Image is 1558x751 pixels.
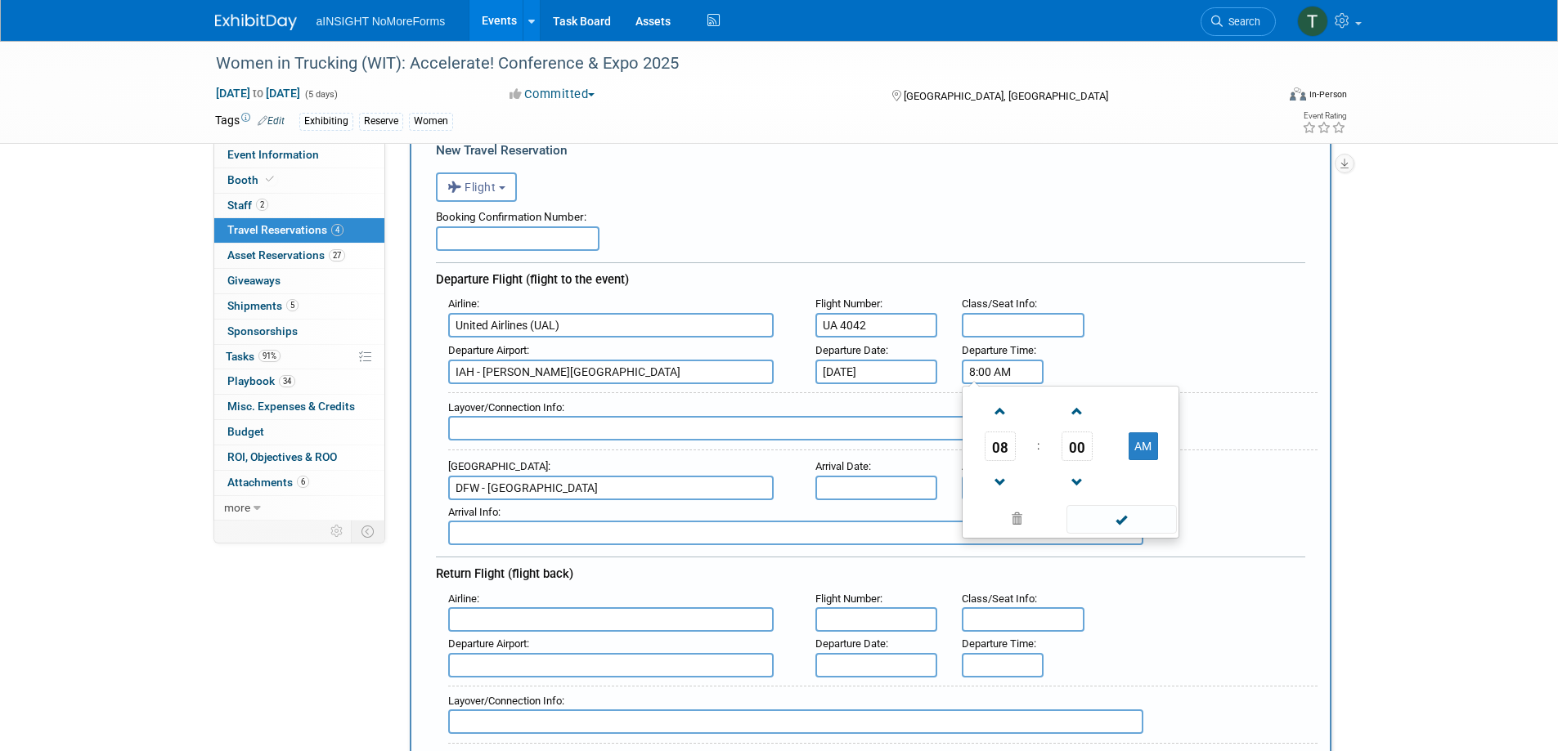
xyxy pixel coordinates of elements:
div: Women in Trucking (WIT): Accelerate! Conference & Expo 2025 [210,49,1251,78]
span: 5 [286,299,299,311]
span: Airline [448,592,477,605]
a: Travel Reservations4 [214,218,384,243]
span: 27 [329,249,345,262]
a: Event Information [214,143,384,168]
a: Budget [214,420,384,445]
div: New Travel Reservation [436,141,1305,159]
span: Asset Reservations [227,248,345,262]
span: Departure Airport [448,344,527,356]
td: Personalize Event Tab Strip [323,521,352,542]
span: Giveaways [227,274,281,287]
span: to [250,87,266,100]
a: Decrement Minute [1062,461,1093,503]
small: : [448,297,479,310]
a: Booth [214,168,384,193]
img: Format-Inperson.png [1290,87,1306,101]
span: Departure Flight (flight to the event) [436,272,629,287]
span: Shipments [227,299,299,312]
span: [DATE] [DATE] [215,86,301,101]
small: : [448,344,529,356]
small: : [448,460,550,472]
div: Booking Confirmation Number: [436,202,1305,226]
span: 4 [331,224,343,236]
span: Departure Date [815,344,886,356]
a: Staff2 [214,194,384,218]
span: Playbook [227,374,295,387]
a: Misc. Expenses & Credits [214,395,384,419]
span: Airline [448,297,477,310]
span: [GEOGRAPHIC_DATA], [GEOGRAPHIC_DATA] [904,90,1108,102]
small: : [448,637,529,650]
a: Asset Reservations27 [214,244,384,268]
span: more [224,501,250,514]
span: aINSIGHT NoMoreForms [317,15,446,28]
a: Increment Minute [1062,390,1093,431]
small: : [448,695,564,707]
span: Travel Reservations [227,223,343,236]
span: 91% [258,350,281,362]
span: 6 [297,476,309,488]
small: : [815,344,888,356]
span: 2 [256,199,268,211]
td: Tags [215,112,285,131]
span: 34 [279,375,295,387]
a: Search [1201,7,1276,36]
a: Attachments6 [214,471,384,495]
a: Playbook34 [214,369,384,394]
div: Reserve [359,113,403,130]
a: Sponsorships [214,320,384,344]
div: Women [409,113,453,130]
span: Departure Time [962,344,1034,356]
small: : [815,297,882,310]
td: Toggle Event Tabs [351,521,384,542]
small: : [815,592,882,605]
span: Budget [227,425,264,438]
a: Decrement Hour [985,461,1016,503]
a: Giveaways [214,269,384,293]
body: Rich Text Area. Press ALT-0 for help. [9,7,846,24]
a: Clear selection [966,508,1067,531]
small: : [448,401,564,413]
a: Tasks91% [214,345,384,369]
a: Edit [258,115,285,127]
span: Flight Number [815,297,880,310]
a: Done [1065,509,1178,532]
a: Increment Hour [985,390,1016,431]
span: Misc. Expenses & Credits [227,400,355,413]
span: (5 days) [303,89,338,100]
span: Search [1223,16,1260,28]
span: Pick Minute [1062,431,1093,461]
span: Flight [447,181,496,194]
small: : [815,637,888,650]
span: Attachments [227,476,309,489]
span: Event Information [227,148,319,161]
button: Committed [504,86,601,103]
span: Layover/Connection Info [448,695,562,707]
span: Class/Seat Info [962,297,1035,310]
a: ROI, Objectives & ROO [214,445,384,470]
img: ExhibitDay [215,14,297,30]
div: In-Person [1309,88,1347,101]
i: Booth reservation complete [266,175,274,184]
span: Return Flight (flight back) [436,566,573,581]
small: : [962,637,1036,650]
span: Departure Time [962,637,1034,650]
span: Sponsorships [227,324,298,338]
span: Departure Date [815,637,886,650]
span: Staff [227,199,268,212]
span: Arrival Info [448,506,498,518]
small: : [448,592,479,605]
button: Flight [436,172,517,202]
small: : [962,297,1037,310]
small: : [962,592,1037,605]
button: AM [1129,432,1158,460]
span: Pick Hour [985,431,1016,461]
a: Shipments5 [214,294,384,319]
span: Departure Airport [448,637,527,650]
span: Booth [227,173,277,186]
span: Flight Number [815,592,880,605]
td: : [1034,431,1043,461]
div: Event Format [1179,85,1348,110]
div: Exhibiting [299,113,353,130]
span: Tasks [226,350,281,363]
